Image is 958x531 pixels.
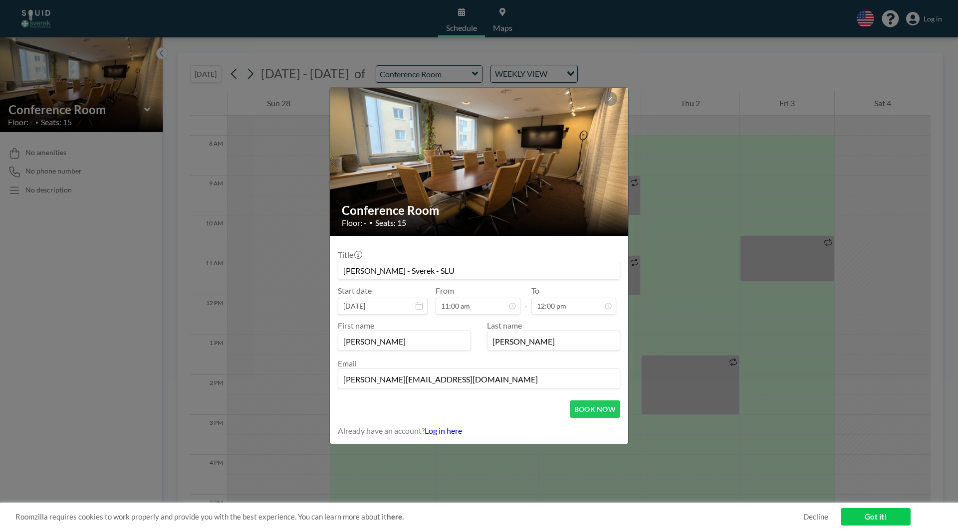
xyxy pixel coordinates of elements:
label: Title [338,250,361,260]
a: Got it! [841,508,911,526]
h2: Conference Room [342,203,617,218]
input: Guest reservation [338,262,620,279]
span: Already have an account? [338,426,425,436]
a: Log in here [425,426,462,435]
span: Seats: 15 [375,218,406,228]
a: Decline [803,512,828,522]
label: From [436,286,454,296]
img: 537.JPG [330,49,629,274]
label: Email [338,358,357,368]
button: BOOK NOW [570,400,620,418]
label: Start date [338,286,372,296]
label: To [531,286,539,296]
label: Last name [487,321,522,330]
span: Roomzilla requires cookies to work properly and provide you with the best experience. You can lea... [15,512,803,522]
label: First name [338,321,374,330]
span: • [369,219,373,226]
input: First name [338,333,471,350]
span: Floor: - [342,218,367,228]
input: Email [338,371,620,388]
a: here. [387,512,404,521]
input: Last name [487,333,620,350]
span: - [524,289,527,311]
